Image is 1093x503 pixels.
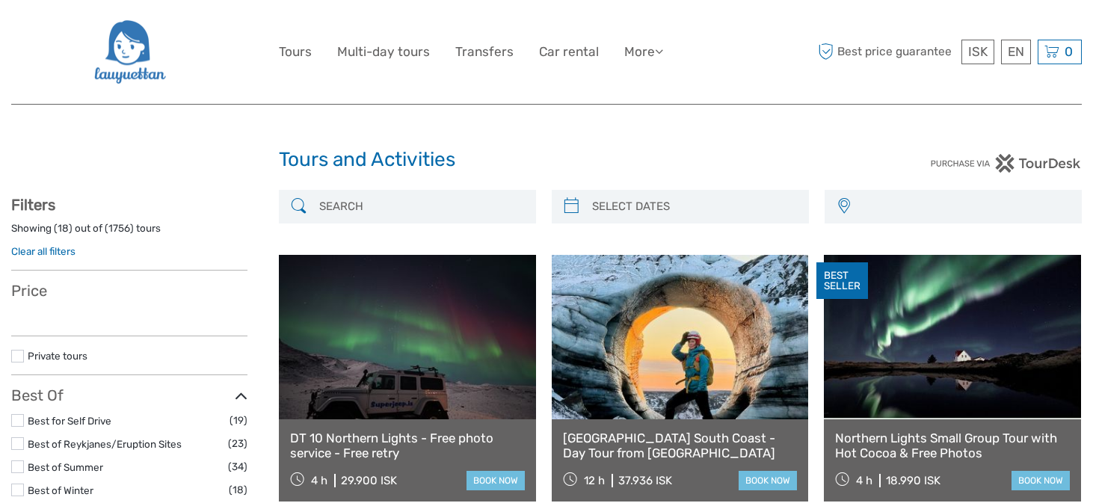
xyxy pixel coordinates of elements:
span: 12 h [584,474,605,487]
span: 4 h [856,474,872,487]
div: 18.990 ISK [886,474,940,487]
a: Private tours [28,350,87,362]
img: 2954-36deae89-f5b4-4889-ab42-60a468582106_logo_big.png [93,11,165,93]
a: [GEOGRAPHIC_DATA] South Coast - Day Tour from [GEOGRAPHIC_DATA] [563,431,798,461]
a: Northern Lights Small Group Tour with Hot Cocoa & Free Photos [835,431,1070,461]
a: book now [739,471,797,490]
input: SEARCH [313,194,529,220]
img: PurchaseViaTourDesk.png [930,154,1082,173]
a: book now [1012,471,1070,490]
a: book now [467,471,525,490]
h1: Tours and Activities [279,148,814,172]
div: 37.936 ISK [618,474,672,487]
span: 0 [1062,44,1075,59]
a: Best of Winter [28,484,93,496]
span: Best price guarantee [814,40,958,64]
a: Best of Summer [28,461,103,473]
a: Car rental [539,41,599,63]
span: ISK [968,44,988,59]
span: (23) [228,435,247,452]
span: (18) [229,481,247,499]
a: Tours [279,41,312,63]
a: Best for Self Drive [28,415,111,427]
span: (34) [228,458,247,475]
input: SELECT DATES [586,194,801,220]
h3: Price [11,282,247,300]
span: 4 h [311,474,327,487]
a: More [624,41,663,63]
h3: Best Of [11,386,247,404]
a: Clear all filters [11,245,76,257]
div: Showing ( ) out of ( ) tours [11,221,247,244]
a: Multi-day tours [337,41,430,63]
span: (19) [230,412,247,429]
strong: Filters [11,196,55,214]
a: Best of Reykjanes/Eruption Sites [28,438,182,450]
div: BEST SELLER [816,262,868,300]
label: 1756 [108,221,130,235]
div: 29.900 ISK [341,474,397,487]
a: DT 10 Northern Lights - Free photo service - Free retry [290,431,525,461]
a: Transfers [455,41,514,63]
label: 18 [58,221,69,235]
div: EN [1001,40,1031,64]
